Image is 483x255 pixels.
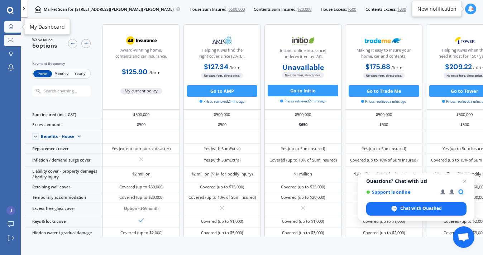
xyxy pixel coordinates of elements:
div: Chat with Quashed [366,202,467,216]
button: Go to AMP [187,85,258,97]
div: Covered (up to $20,000) [281,194,325,200]
div: Keys & locks cover [25,215,102,228]
div: $500,000 [102,110,180,120]
span: My current policy [120,88,163,94]
b: $175.68 [365,62,390,71]
div: Yes (up to Sum Insured) [281,146,325,151]
div: Covered (up to $75,000) [200,184,244,190]
span: Monthly [52,70,71,78]
div: $500 [345,120,422,130]
span: Contents Excess: [365,6,397,12]
img: ACg8ocI19BrIrmA47lQHEmWK7Y5955SkIvX77icPqz99Ybnn9hin2w=s96-c [6,206,15,215]
div: Covered (up to 10% of Sum Insured) [269,157,337,163]
div: $500,000 [183,110,261,120]
div: $500 [183,120,261,130]
div: Option <$6/month [124,206,159,211]
button: Go to Trade Me [349,85,419,97]
span: No extra fees, direct price. [282,72,324,78]
div: Covered (up to 10% of Sum Insured) [350,157,417,163]
div: Open chat [453,226,474,248]
p: Market Scan for [STREET_ADDRESS][PERSON_NAME][PERSON_NAME] [44,6,174,12]
div: Payment frequency [32,61,91,67]
div: Covered (up to $50,000) [119,184,163,190]
div: Liability cover - property damages / bodily injury [25,167,102,182]
span: No extra fees, direct price. [363,73,405,78]
span: Prices retrieved 2 mins ago [361,99,406,104]
img: Initio.webp [284,34,322,48]
div: Excess-free glass cover [25,202,102,215]
div: Covered (up to $1,000) [282,218,324,224]
b: $127.34 [204,62,228,71]
div: New notification [417,5,456,13]
span: House Excess: [321,6,347,12]
img: Trademe.webp [365,33,403,48]
div: Sum insured (incl. GST) [25,110,102,120]
span: Support is online [366,189,435,195]
div: Yes (except for natural disaster) [112,146,171,151]
div: $650 [264,120,342,130]
span: Close chat [460,177,469,186]
span: $500,000 [229,6,245,12]
span: Prices retrieved 2 mins ago [200,99,245,104]
div: Covered (up to $1,000) [201,218,243,224]
span: Contents Sum Insured: [254,6,297,12]
span: Yearly [71,70,89,78]
div: My Dashboard [30,23,65,30]
div: $500,000 [345,110,422,120]
div: Covered (up to $3,000) [282,230,324,236]
div: $20 million ($100K bodily injury) [354,171,414,177]
div: Replacement cover [25,144,102,154]
div: Covered (up to $1,000) [363,218,405,224]
span: $300 [397,6,406,12]
div: Temporary accommodation [25,192,102,202]
span: / fortn [391,65,402,70]
b: Unavailable [282,64,324,70]
div: Covered (up to 10% of Sum Insured) [188,194,256,200]
span: Questions? Chat with us! [366,178,467,184]
div: Excess amount [25,120,102,130]
span: 5 options [32,42,57,49]
span: Fortn [33,70,52,78]
span: / fortn [229,65,240,70]
span: $20,000 [297,6,311,12]
div: Yes (with SumExtra) [204,146,240,151]
div: Covered (up to $5,000) [201,230,243,236]
input: Search anything... [43,88,102,93]
div: Inflation / demand surge cover [25,154,102,166]
div: Instant online insurance; underwritten by IAG. [269,48,336,62]
div: Covered (up to $20,000) [119,194,163,200]
div: Award-winning home, contents and car insurance. [107,47,175,62]
div: $2 million [132,171,150,177]
div: $2 million ($1M for bodily injury) [191,171,253,177]
div: $500 [102,120,180,130]
div: Yes (up to Sum Insured) [362,146,406,151]
span: House Sum Insured: [190,6,228,12]
span: Prices retrieved 2 mins ago [280,99,325,104]
div: Helping Kiwis find the right cover since [DATE]. [188,47,256,62]
div: Retaining wall cover [25,182,102,192]
img: AMP.webp [203,33,241,48]
div: Benefits - House [41,134,75,139]
button: Go to Initio [268,85,338,96]
span: We've found [32,38,57,43]
div: Hidden water / gradual damage [25,228,102,238]
span: $500 [348,6,356,12]
img: AA.webp [123,33,161,48]
div: Covered (up to $2,000) [120,230,162,236]
img: home-and-contents.b802091223b8502ef2dd.svg [34,6,41,13]
div: Covered (up to $2,000) [363,230,405,236]
img: Benefit content down [75,132,84,141]
span: Chat with Quashed [400,205,442,212]
div: $1 million [294,171,312,177]
div: Covered (up to $25,000) [281,184,325,190]
div: Making it easy to insure your home, car and contents. [350,47,417,62]
b: $125.90 [122,67,148,76]
div: $500,000 [264,110,342,120]
b: $209.22 [445,62,472,71]
span: / fortn [149,70,161,75]
div: Yes (with SumExtra) [204,157,240,163]
span: No extra fees, direct price. [201,73,243,78]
